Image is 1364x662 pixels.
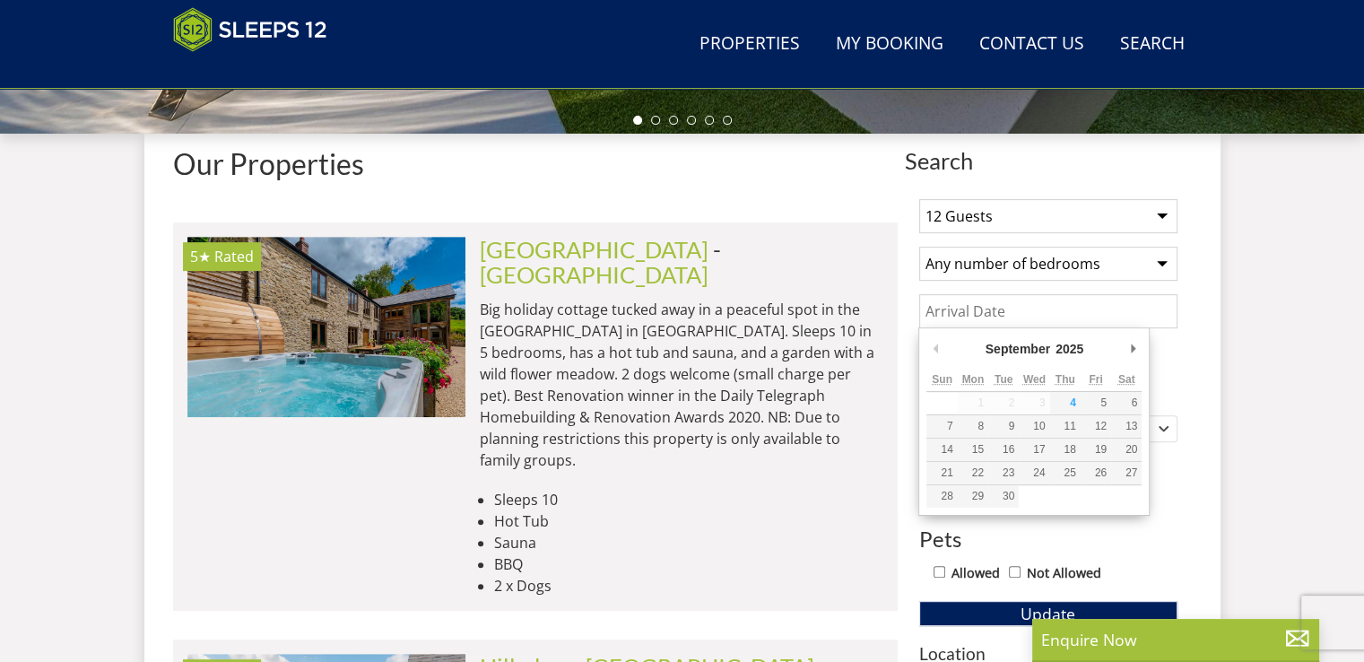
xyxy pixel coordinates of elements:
[1050,415,1081,438] button: 11
[1089,373,1102,386] abbr: Friday
[494,532,883,553] li: Sauna
[1111,415,1142,438] button: 13
[1081,439,1111,461] button: 19
[187,237,465,416] a: 5★ Rated
[494,553,883,575] li: BBQ
[480,236,721,288] span: -
[958,439,988,461] button: 15
[926,335,944,362] button: Previous Month
[1050,392,1081,414] button: 4
[1021,603,1075,624] span: Update
[958,415,988,438] button: 8
[173,148,898,179] h1: Our Properties
[164,63,352,78] iframe: Customer reviews powered by Trustpilot
[1050,439,1081,461] button: 18
[988,485,1019,508] button: 30
[926,439,957,461] button: 14
[1081,415,1111,438] button: 12
[919,601,1177,626] button: Update
[1053,335,1086,362] div: 2025
[214,247,254,266] span: Rated
[1111,462,1142,484] button: 27
[1081,392,1111,414] button: 5
[692,24,807,65] a: Properties
[1019,439,1049,461] button: 17
[1027,563,1101,583] label: Not Allowed
[1113,24,1192,65] a: Search
[1111,392,1142,414] button: 6
[1111,439,1142,461] button: 20
[988,462,1019,484] button: 23
[926,415,957,438] button: 7
[919,527,1177,551] h3: Pets
[173,7,327,52] img: Sleeps 12
[1124,335,1142,362] button: Next Month
[494,510,883,532] li: Hot Tub
[961,373,984,386] abbr: Monday
[494,489,883,510] li: Sleeps 10
[1023,373,1046,386] abbr: Wednesday
[958,462,988,484] button: 22
[494,575,883,597] li: 2 x Dogs
[1081,462,1111,484] button: 26
[1019,462,1049,484] button: 24
[190,247,211,266] span: Otterhead House has a 5 star rating under the Quality in Tourism Scheme
[1041,628,1310,651] p: Enquire Now
[988,439,1019,461] button: 16
[926,485,957,508] button: 28
[926,462,957,484] button: 21
[480,299,883,471] p: Big holiday cottage tucked away in a peaceful spot in the [GEOGRAPHIC_DATA] in [GEOGRAPHIC_DATA]....
[480,261,708,288] a: [GEOGRAPHIC_DATA]
[480,236,708,263] a: [GEOGRAPHIC_DATA]
[972,24,1091,65] a: Contact Us
[187,237,465,416] img: otterhead-house-holiday-home-somerset-sleeps-10-hot-tub-2.original.jpg
[829,24,951,65] a: My Booking
[932,373,952,386] abbr: Sunday
[1118,373,1135,386] abbr: Saturday
[988,415,1019,438] button: 9
[919,294,1177,328] input: Arrival Date
[1019,415,1049,438] button: 10
[1050,462,1081,484] button: 25
[995,373,1012,386] abbr: Tuesday
[958,485,988,508] button: 29
[905,148,1192,173] span: Search
[951,563,1000,583] label: Allowed
[983,335,1053,362] div: September
[1056,373,1075,386] abbr: Thursday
